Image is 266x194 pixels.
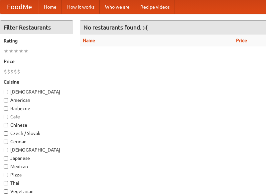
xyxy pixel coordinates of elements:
label: American [4,97,69,103]
li: $ [14,68,17,75]
h4: Filter Restaurants [0,21,73,34]
input: Czech / Slovak [4,131,8,136]
li: ★ [4,47,9,55]
li: ★ [9,47,14,55]
li: ★ [24,47,29,55]
li: $ [10,68,14,75]
a: Price [236,38,247,43]
input: Mexican [4,164,8,169]
label: Chinese [4,122,69,128]
li: $ [4,68,7,75]
input: Chinese [4,123,8,127]
ng-pluralize: No restaurants found. :-( [83,24,148,31]
input: Thai [4,181,8,185]
h5: Rating [4,37,69,44]
input: [DEMOGRAPHIC_DATA] [4,148,8,152]
a: Name [83,38,95,43]
h5: Cuisine [4,79,69,85]
input: Pizza [4,173,8,177]
label: German [4,138,69,145]
li: $ [7,68,10,75]
label: [DEMOGRAPHIC_DATA] [4,89,69,95]
input: Vegetarian [4,189,8,194]
h5: Price [4,58,69,65]
label: Mexican [4,163,69,170]
li: ★ [19,47,24,55]
a: FoodMe [0,0,39,14]
input: Cafe [4,115,8,119]
a: Home [39,0,62,14]
input: Barbecue [4,106,8,111]
label: [DEMOGRAPHIC_DATA] [4,147,69,153]
li: ★ [14,47,19,55]
label: Thai [4,180,69,186]
label: Barbecue [4,105,69,112]
li: $ [17,68,20,75]
input: [DEMOGRAPHIC_DATA] [4,90,8,94]
a: Recipe videos [135,0,175,14]
a: Who we are [100,0,135,14]
label: Pizza [4,171,69,178]
a: How it works [62,0,100,14]
input: American [4,98,8,102]
label: Czech / Slovak [4,130,69,137]
input: German [4,140,8,144]
input: Japanese [4,156,8,161]
label: Cafe [4,113,69,120]
label: Japanese [4,155,69,162]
